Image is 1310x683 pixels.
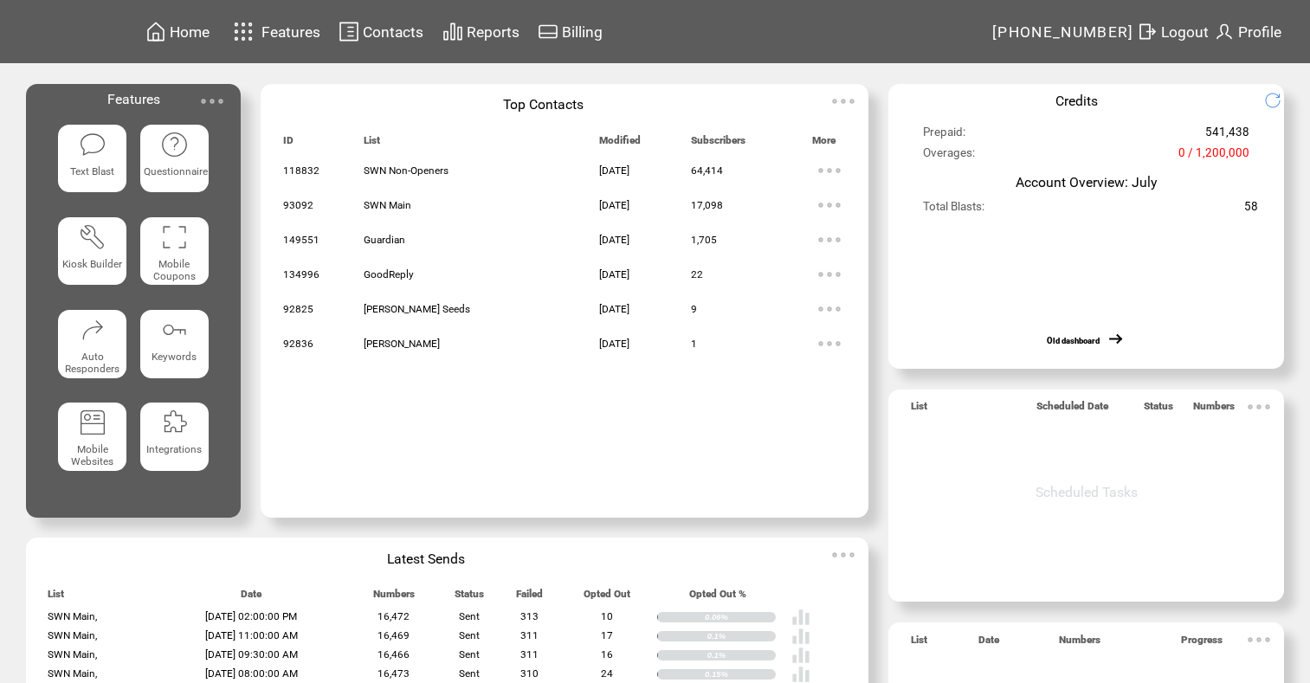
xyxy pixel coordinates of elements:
a: Mobile Websites [58,403,126,481]
a: Logout [1134,18,1211,45]
a: Mobile Coupons [140,217,209,296]
span: Sent [459,629,480,641]
span: Profile [1238,23,1281,41]
span: Overages: [923,146,975,167]
span: Features [261,23,320,41]
a: Profile [1211,18,1284,45]
span: 1,705 [691,234,717,246]
a: Auto Responders [58,310,126,389]
span: Features [107,91,160,107]
span: Status [1144,400,1173,420]
span: Contacts [363,23,423,41]
span: Date [978,634,999,654]
span: [DATE] [599,303,629,315]
span: 92836 [283,338,313,350]
span: [PERSON_NAME] Seeds [364,303,470,315]
span: Opted Out [584,588,630,608]
span: Numbers [373,588,415,608]
span: [DATE] [599,164,629,177]
span: Mobile Websites [71,443,113,467]
span: ID [283,134,294,154]
span: [DATE] [599,338,629,350]
a: Questionnaire [140,125,209,203]
span: Scheduled Date [1036,400,1108,420]
span: List [911,400,927,420]
span: [PERSON_NAME] [364,338,440,350]
img: questionnaire.svg [160,131,188,158]
div: 0.06% [705,612,776,622]
span: Questionnaire [144,165,208,177]
span: [DATE] 02:00:00 PM [205,610,297,622]
span: 118832 [283,164,319,177]
span: 16,466 [378,648,410,660]
span: Guardian [364,234,405,246]
span: Auto Responders [65,351,119,375]
img: exit.svg [1137,21,1158,42]
span: Modified [599,134,641,154]
img: ellypsis.svg [812,292,847,326]
span: Sent [459,610,480,622]
span: List [911,634,927,654]
span: Scheduled Tasks [1036,484,1138,500]
span: 24 [601,667,613,680]
a: Features [226,15,324,48]
span: Text Blast [70,165,114,177]
span: [DATE] [599,234,629,246]
span: [DATE] [599,268,629,280]
span: [DATE] [599,199,629,211]
a: Old dashboard [1047,336,1100,345]
span: Prepaid: [923,126,965,146]
img: home.svg [145,21,166,42]
span: 0 / 1,200,000 [1178,146,1249,167]
span: 541,438 [1205,126,1249,146]
img: ellypsis.svg [812,222,847,257]
span: 16,472 [378,610,410,622]
img: keywords.svg [160,316,188,344]
span: SWN Non-Openers [364,164,448,177]
span: Progress [1181,634,1223,654]
span: 17 [601,629,613,641]
span: More [812,134,836,154]
span: 93092 [283,199,313,211]
img: auto-responders.svg [79,316,106,344]
span: 149551 [283,234,319,246]
span: Top Contacts [503,96,584,113]
img: features.svg [229,17,259,46]
span: Keywords [152,351,197,363]
span: [DATE] 09:30:00 AM [205,648,298,660]
a: Keywords [140,310,209,389]
span: Date [241,588,261,608]
span: Home [170,23,210,41]
img: ellypsis.svg [195,84,229,119]
span: Sent [459,648,480,660]
img: ellypsis.svg [826,538,861,572]
img: poll%20-%20white.svg [791,608,810,627]
a: Text Blast [58,125,126,203]
span: Subscribers [691,134,745,154]
span: Sent [459,667,480,680]
img: ellypsis.svg [812,188,847,222]
span: Mobile Coupons [153,258,196,282]
span: Numbers [1059,634,1100,654]
span: Credits [1055,93,1098,109]
a: Home [143,18,212,45]
a: Kiosk Builder [58,217,126,296]
span: List [364,134,380,154]
span: Numbers [1193,400,1235,420]
span: 1 [691,338,697,350]
span: 16,469 [378,629,410,641]
span: List [48,588,64,608]
span: 310 [520,667,539,680]
span: [DATE] 08:00:00 AM [205,667,298,680]
a: Billing [535,18,605,45]
span: GoodReply [364,268,414,280]
span: Latest Sends [387,551,465,567]
span: Failed [516,588,543,608]
span: [PHONE_NUMBER] [992,23,1134,41]
span: 313 [520,610,539,622]
span: SWN Main, [48,629,97,641]
a: Contacts [336,18,426,45]
img: poll%20-%20white.svg [791,627,810,646]
img: coupons.svg [160,223,188,251]
img: creidtcard.svg [538,21,558,42]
